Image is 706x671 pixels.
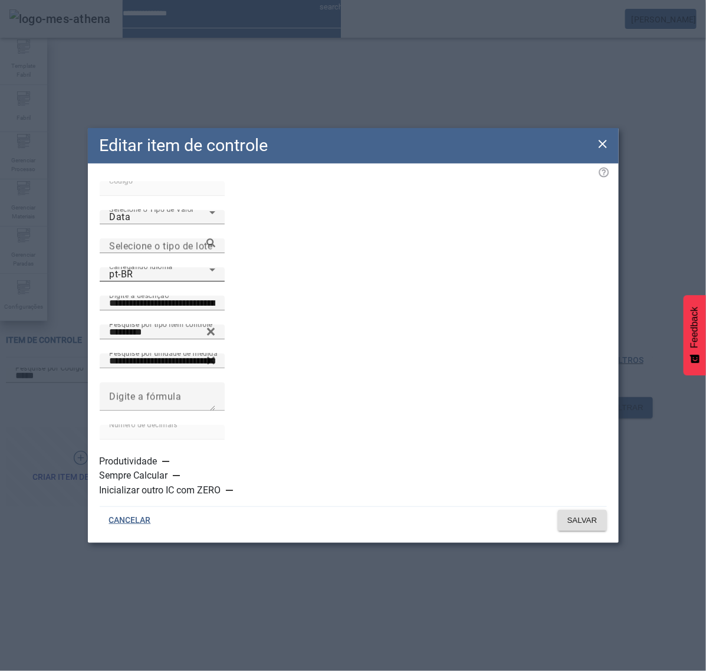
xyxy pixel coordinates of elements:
button: CANCELAR [100,510,160,531]
span: SALVAR [567,515,597,526]
mat-label: Pesquise por tipo item controle [109,320,212,328]
h2: Editar item de controle [100,133,268,158]
input: Number [109,354,215,368]
mat-label: Número de decimais [109,420,178,428]
mat-label: Digite a fórmula [109,391,181,402]
input: Number [109,325,215,339]
span: CANCELAR [109,515,151,526]
mat-label: Código [109,176,133,185]
button: Feedback - Mostrar pesquisa [684,295,706,375]
span: Feedback [689,307,700,348]
label: Inicializar outro IC com ZERO [100,483,224,497]
mat-label: Pesquise por unidade de medida [109,349,218,357]
mat-label: Selecione o tipo de lote [109,240,212,251]
label: Produtividade [100,454,160,469]
mat-label: Digite a descrição [109,291,169,299]
span: Data [109,211,130,222]
label: Sempre Calcular [100,469,170,483]
span: pt-BR [109,269,133,280]
button: SALVAR [558,510,607,531]
input: Number [109,239,215,253]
